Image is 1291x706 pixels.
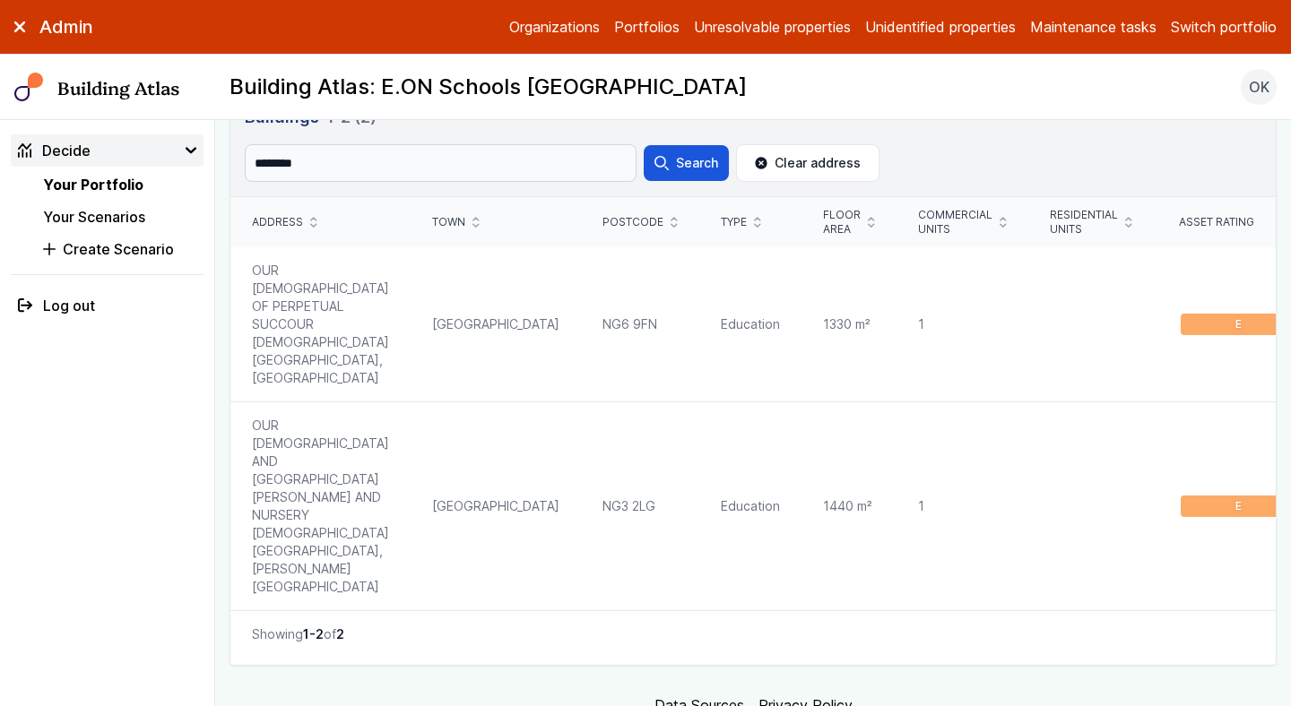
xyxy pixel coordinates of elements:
[581,247,699,402] div: NG6 9FN
[1249,76,1269,98] span: OK
[411,402,581,611] div: [GEOGRAPHIC_DATA]
[1050,208,1132,237] div: Residential units
[1235,317,1242,331] span: E
[43,176,143,194] a: Your Portfolio
[1030,16,1157,38] a: Maintenance tasks
[43,208,145,226] a: Your Scenarios
[918,208,1007,237] div: Commercial units
[699,402,801,611] div: Education
[230,402,411,611] div: OUR [DEMOGRAPHIC_DATA] AND [GEOGRAPHIC_DATA][PERSON_NAME] AND NURSERY [DEMOGRAPHIC_DATA] [GEOGRAP...
[736,144,879,182] button: Clear address
[1171,16,1277,38] button: Switch portfolio
[303,626,324,641] span: 1-2
[509,16,600,38] a: Organizations
[801,247,897,402] div: 1330 m²
[252,215,389,229] div: Address
[699,247,801,402] div: Education
[614,16,680,38] a: Portfolios
[252,625,344,643] span: Showing of
[230,73,747,101] h2: Building Atlas: E.ON Schools [GEOGRAPHIC_DATA]
[411,247,581,402] div: [GEOGRAPHIC_DATA]
[694,16,851,38] a: Unresolvable properties
[14,73,43,101] img: main-0bbd2752.svg
[865,16,1016,38] a: Unidentified properties
[644,145,729,181] button: Search
[602,215,678,229] div: Postcode
[230,610,1276,665] nav: Table navigation
[11,134,204,167] summary: Decide
[581,402,699,611] div: NG3 2LG
[11,289,204,322] button: Log out
[36,233,204,265] button: Create Scenario
[230,247,411,402] div: OUR [DEMOGRAPHIC_DATA] OF PERPETUAL SUCCOUR [DEMOGRAPHIC_DATA] [GEOGRAPHIC_DATA], [GEOGRAPHIC_DATA]
[18,140,91,161] div: Decide
[1241,69,1277,105] button: OK
[721,215,780,229] div: Type
[801,402,897,611] div: 1440 m²
[432,215,559,229] div: Town
[897,402,1028,611] div: 1
[1235,499,1242,513] span: E
[336,626,344,641] span: 2
[823,208,875,237] div: Floor area
[897,247,1028,402] div: 1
